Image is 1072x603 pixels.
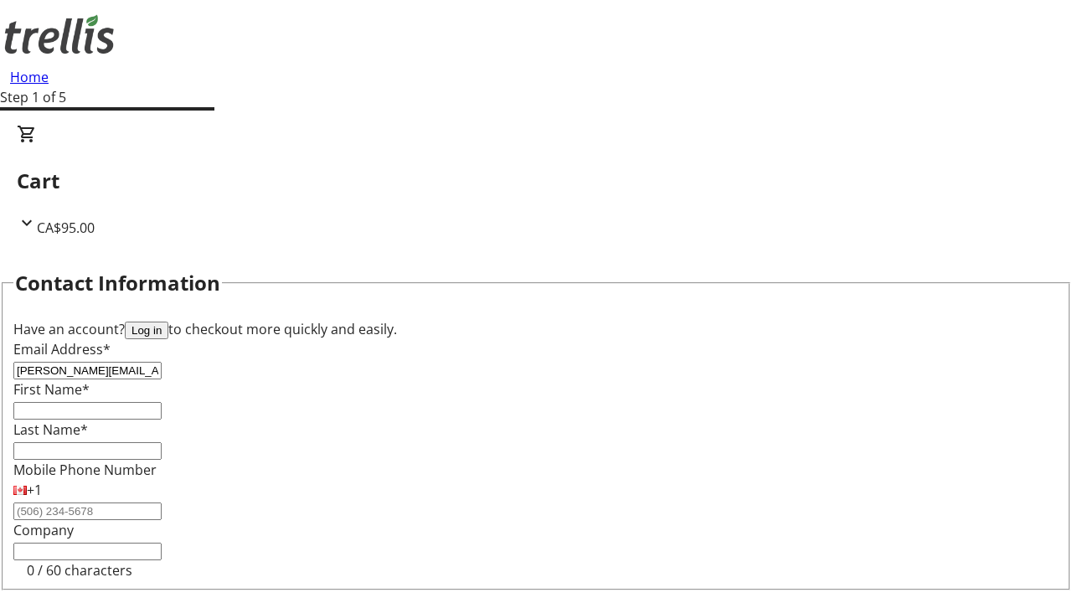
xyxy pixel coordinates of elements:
[13,521,74,539] label: Company
[37,219,95,237] span: CA$95.00
[27,561,132,580] tr-character-limit: 0 / 60 characters
[13,502,162,520] input: (506) 234-5678
[13,380,90,399] label: First Name*
[17,166,1055,196] h2: Cart
[17,124,1055,238] div: CartCA$95.00
[13,340,111,358] label: Email Address*
[13,461,157,479] label: Mobile Phone Number
[15,268,220,298] h2: Contact Information
[125,322,168,339] button: Log in
[13,319,1059,339] div: Have an account? to checkout more quickly and easily.
[13,420,88,439] label: Last Name*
